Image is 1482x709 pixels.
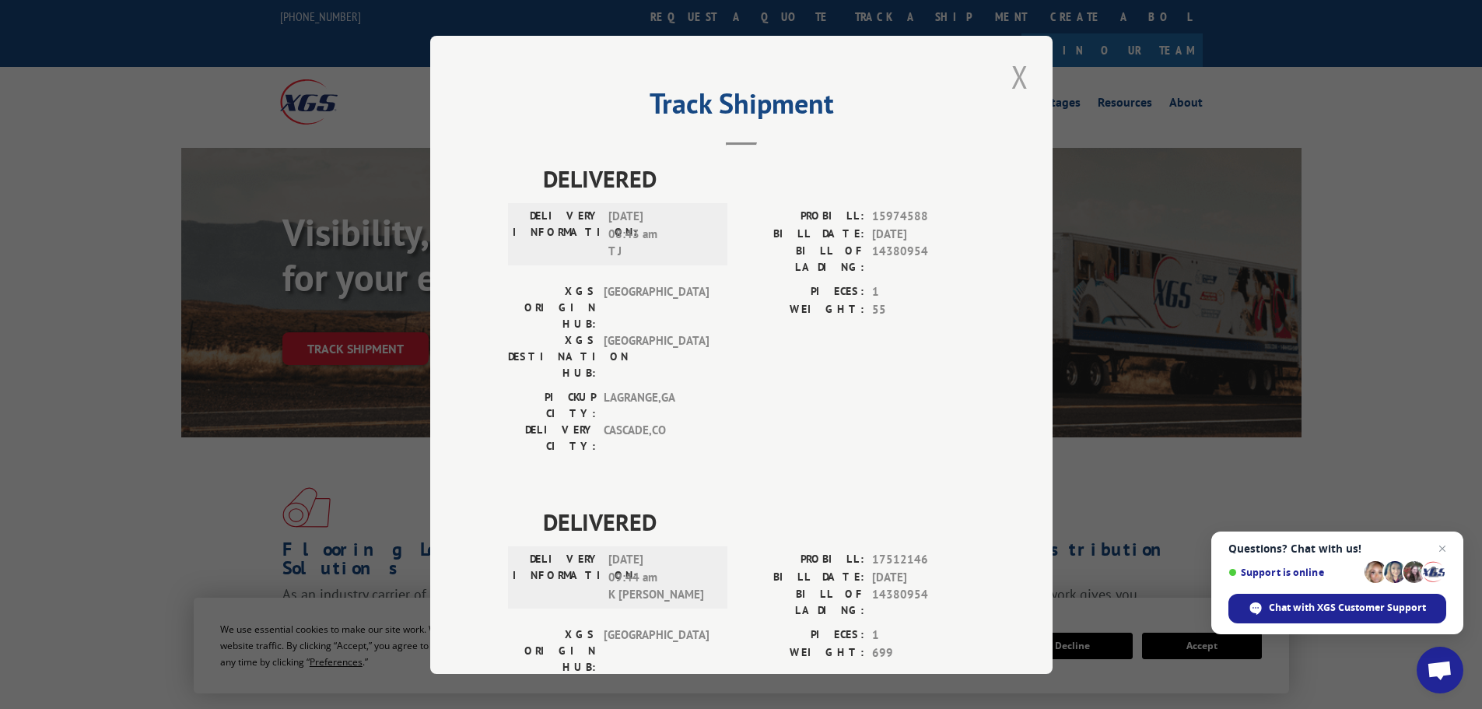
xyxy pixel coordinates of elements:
span: Questions? Chat with us! [1228,542,1446,555]
span: [DATE] 09:44 am K [PERSON_NAME] [608,551,713,604]
span: DELIVERED [543,161,975,196]
label: BILL OF LADING: [741,243,864,276]
label: BILL DATE: [741,225,864,243]
span: Chat with XGS Customer Support [1228,594,1446,623]
label: WEIGHT: [741,644,864,662]
a: Open chat [1417,647,1463,693]
span: 1 [872,283,975,301]
span: DELIVERED [543,504,975,539]
span: 1 [872,627,975,644]
label: PIECES: [741,283,864,301]
span: Chat with XGS Customer Support [1269,601,1426,615]
span: LAGRANGE , GA [604,389,709,422]
span: [GEOGRAPHIC_DATA] [604,283,709,332]
label: PIECES: [741,627,864,644]
label: BILL OF LADING: [741,586,864,619]
label: XGS ORIGIN HUB: [508,627,596,676]
label: DELIVERY CITY: [508,422,596,455]
label: DELIVERY INFORMATION: [513,551,601,604]
h2: Track Shipment [508,93,975,122]
button: Close modal [1007,55,1033,98]
label: BILL DATE: [741,568,864,586]
span: CASCADE , CO [604,422,709,455]
span: 17512146 [872,551,975,569]
span: [DATE] [872,568,975,586]
label: PROBILL: [741,551,864,569]
span: 14380954 [872,586,975,619]
span: [GEOGRAPHIC_DATA] [604,332,709,381]
span: Support is online [1228,567,1359,578]
span: 15974588 [872,208,975,226]
span: [DATE] [872,225,975,243]
span: [DATE] 08:43 am T J [608,208,713,261]
span: 55 [872,300,975,318]
label: PICKUP CITY: [508,389,596,422]
span: 699 [872,644,975,662]
span: [GEOGRAPHIC_DATA] [604,627,709,676]
label: WEIGHT: [741,300,864,318]
label: PROBILL: [741,208,864,226]
label: DELIVERY INFORMATION: [513,208,601,261]
label: XGS DESTINATION HUB: [508,332,596,381]
span: 14380954 [872,243,975,276]
label: XGS ORIGIN HUB: [508,283,596,332]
